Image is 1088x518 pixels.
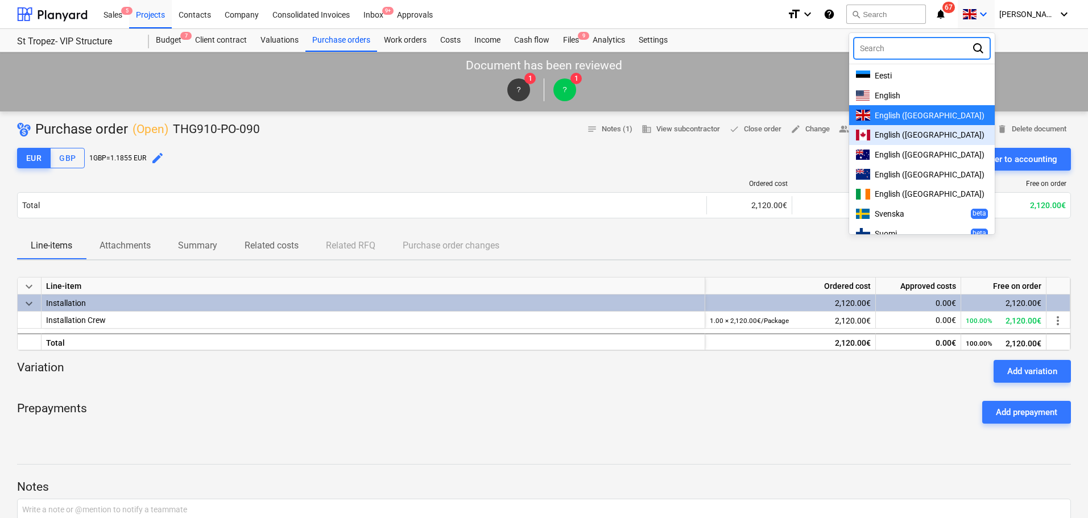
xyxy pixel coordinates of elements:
[875,130,984,139] span: English ([GEOGRAPHIC_DATA])
[570,73,582,84] span: 1
[875,150,984,159] span: English ([GEOGRAPHIC_DATA])
[999,10,1056,19] span: [PERSON_NAME]
[973,229,986,238] p: beta
[1031,463,1088,518] iframe: Chat Widget
[1057,7,1071,21] i: keyboard_arrow_down
[875,91,900,100] span: English
[875,170,984,179] span: English ([GEOGRAPHIC_DATA])
[875,189,984,198] span: English ([GEOGRAPHIC_DATA])
[875,209,904,218] span: Svenska
[875,111,984,120] span: English ([GEOGRAPHIC_DATA])
[875,229,897,238] span: Suomi
[875,71,892,80] span: Eesti
[524,73,536,84] span: 1
[973,209,986,218] p: beta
